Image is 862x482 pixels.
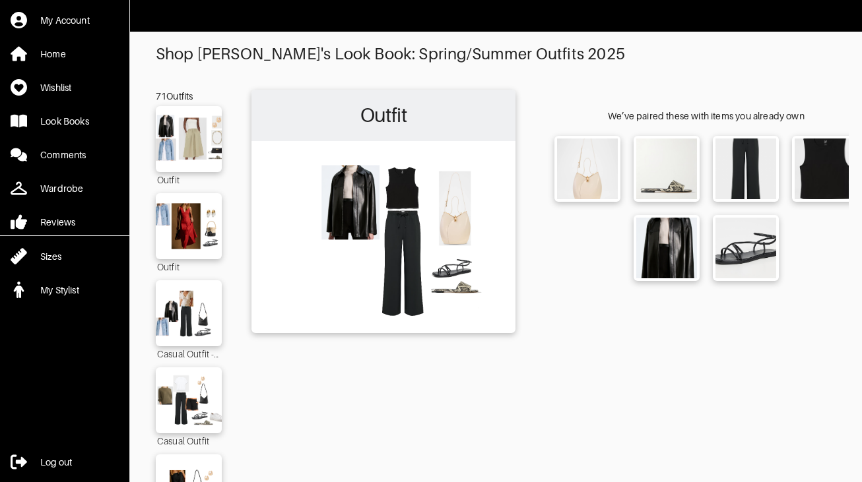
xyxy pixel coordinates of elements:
[40,250,61,263] div: Sizes
[151,287,226,340] img: Outfit Casual Outfit - day to night
[715,138,776,199] img: Black Crepe Pants
[40,182,83,195] div: Wardrobe
[40,47,66,61] div: Home
[156,172,222,187] div: Outfit
[156,90,222,103] div: 71 Outfits
[40,216,75,229] div: Reviews
[40,81,71,94] div: Wishlist
[557,138,618,199] img: Giada Ring Leather Shoulder Bag
[258,148,509,324] img: Outfit Outfit
[715,218,776,278] img: Loeffler Randall Flat Sandal
[156,45,836,63] div: Shop [PERSON_NAME]'s Look Book: Spring/Summer Outfits 2025
[151,374,226,427] img: Outfit Casual Outfit
[156,433,222,448] div: Casual Outfit
[40,148,86,162] div: Comments
[151,113,226,166] img: Outfit Outfit
[636,138,697,199] img: Anna snake-effect leather slides
[795,138,855,199] img: Cropped Cotton Shell
[156,259,222,274] div: Outfit
[156,346,222,361] div: Casual Outfit - day to night
[40,115,89,128] div: Look Books
[40,14,90,27] div: My Account
[636,218,697,278] img: Oversized Leather Jacket
[40,456,72,469] div: Log out
[40,284,79,297] div: My Stylist
[258,96,509,135] h2: Outfit
[151,200,226,253] img: Outfit Outfit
